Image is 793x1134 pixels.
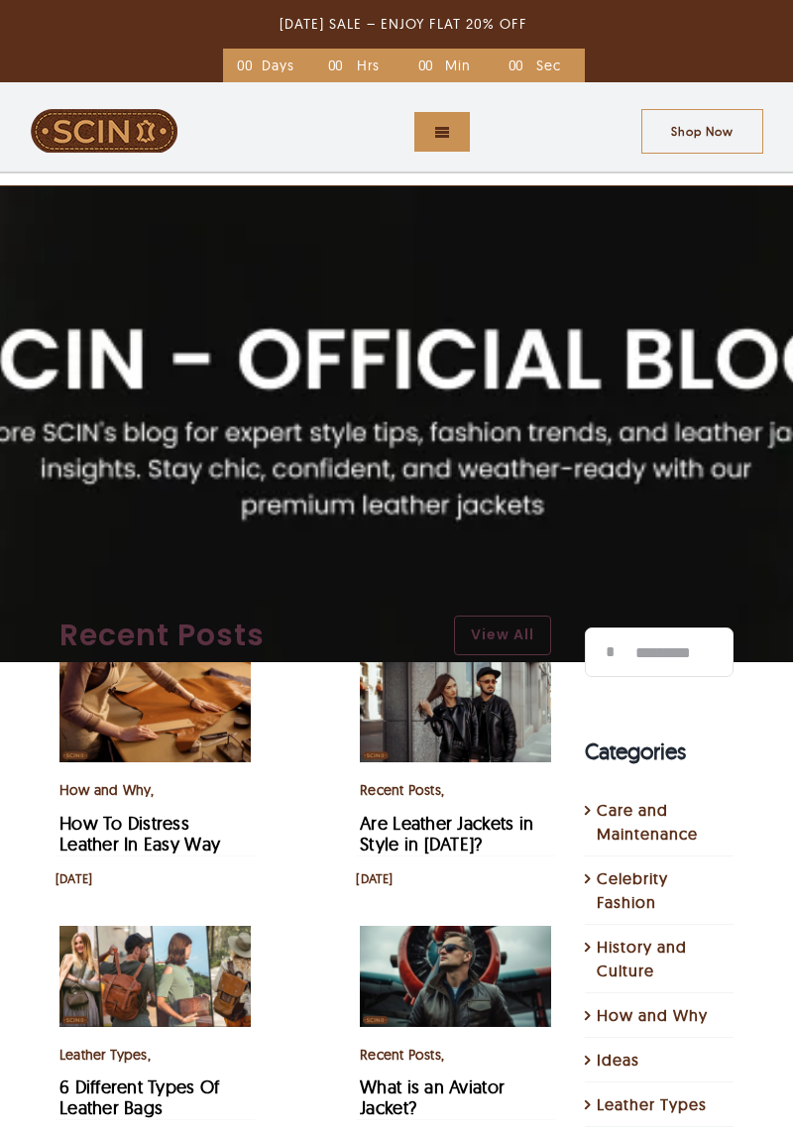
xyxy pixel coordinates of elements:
[360,778,551,802] div: ,
[59,1046,148,1064] a: Leather Types
[59,664,251,684] a: How To Distress Leather In Easy Way
[235,58,249,72] div: 0
[59,778,251,802] div: ,
[597,798,724,846] a: Care and Maintenance
[59,662,251,762] img: How To Distress Leather In Easy Way
[513,58,527,72] div: 0
[333,58,347,72] div: 0
[597,866,724,914] a: Celebrity Fashion
[415,58,429,72] div: 0
[360,926,551,1026] img: What is an Aviator Jacket?
[253,58,298,72] div: Days
[597,1003,724,1027] a: How and Why
[434,58,480,72] div: Min
[59,1043,251,1067] div: ,
[360,1043,551,1067] div: ,
[506,58,519,72] div: 0
[597,1092,724,1116] a: Leather Types
[323,112,470,152] nav: Main Menu
[59,926,251,1026] img: 6 Different Types Of Leather Bags
[360,812,533,856] a: Are Leather Jackets in Style in [DATE]?
[59,613,434,657] a: Recent Posts
[280,15,527,33] span: [DATE] SALE – ENJOY FLAT 20% OFF
[454,616,551,655] a: View All
[59,812,220,856] a: How To Distress Leather In Easy Way
[360,1046,441,1064] a: Recent Posts
[242,58,256,72] div: 0
[59,928,251,948] a: 6 Different Types Of Leather Bags
[30,106,178,126] a: LeatherSCIN
[30,108,178,154] img: LeatherSCIN
[360,928,551,948] a: What is an Aviator Jacket?
[641,109,763,154] a: Shop Now
[360,664,551,684] a: Are Leather Jackets in Style in 2025?
[360,662,551,762] img: Are Leather Jackets in Style in 2025?
[597,935,724,982] a: History and Culture
[423,58,437,72] div: 0
[360,781,441,799] a: Recent Posts
[325,58,339,72] div: 0
[56,871,92,887] div: [DATE]
[597,1048,724,1072] a: Ideas
[356,871,393,887] div: [DATE]
[671,123,734,140] span: Shop Now
[585,627,734,677] input: Search...
[585,736,734,768] h4: Categories
[524,58,570,72] div: Sec
[360,1076,505,1120] a: What is an Aviator Jacket?
[585,627,634,677] input: Search
[59,781,151,799] a: How and Why
[59,1076,219,1120] a: 6 Different Types Of Leather Bags
[343,58,389,72] div: Hrs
